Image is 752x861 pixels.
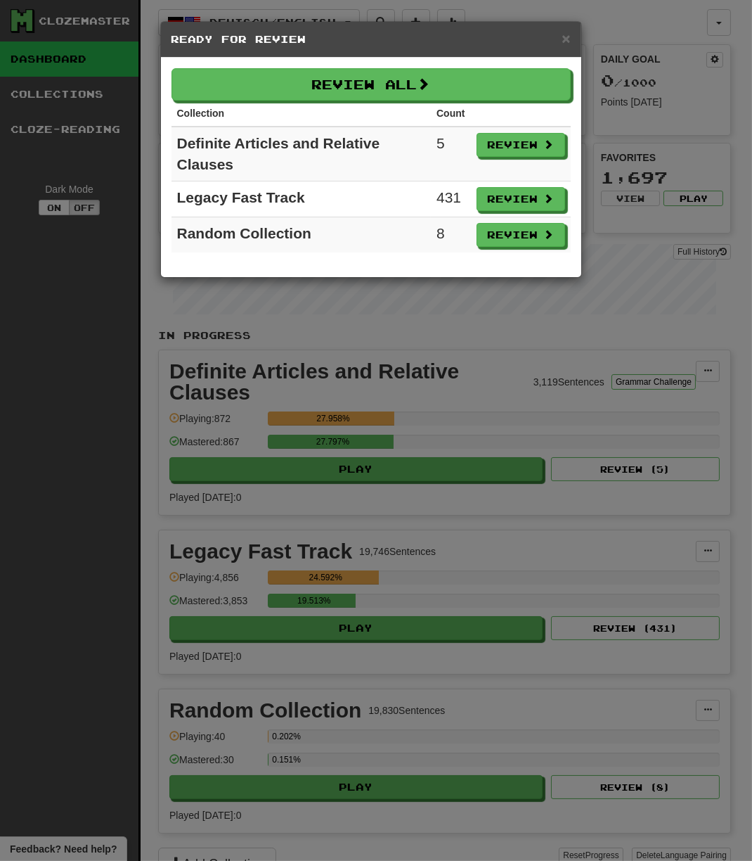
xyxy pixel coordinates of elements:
[171,68,571,101] button: Review All
[477,133,565,157] button: Review
[171,101,432,127] th: Collection
[562,31,570,46] button: Close
[477,187,565,211] button: Review
[171,181,432,217] td: Legacy Fast Track
[171,127,432,181] td: Definite Articles and Relative Clauses
[171,217,432,253] td: Random Collection
[171,32,571,46] h5: Ready for Review
[431,101,470,127] th: Count
[477,223,565,247] button: Review
[431,127,470,181] td: 5
[431,181,470,217] td: 431
[431,217,470,253] td: 8
[562,30,570,46] span: ×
